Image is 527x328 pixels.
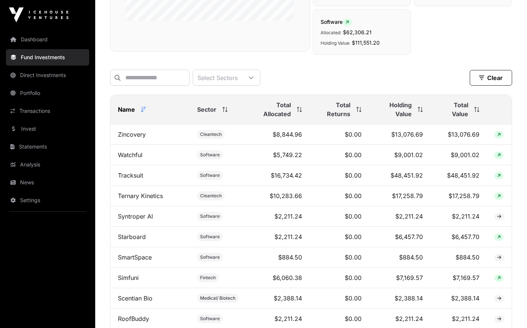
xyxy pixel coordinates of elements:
[321,30,341,35] span: Allocated:
[118,131,146,138] a: Zincovery
[6,49,89,66] a: Fund Investments
[317,101,350,118] span: Total Returns
[309,186,369,206] td: $0.00
[6,138,89,155] a: Statements
[430,145,487,165] td: $9,001.02
[200,193,222,199] span: Cleantech
[6,103,89,119] a: Transactions
[6,192,89,208] a: Settings
[200,295,235,301] span: Medical/ Biotech
[369,124,430,145] td: $13,076.69
[490,292,527,328] iframe: Chat Widget
[6,174,89,191] a: News
[246,247,309,268] td: $884.50
[118,172,143,179] a: Tracksuit
[200,254,220,260] span: Software
[470,70,512,86] button: Clear
[6,67,89,83] a: Direct Investments
[9,7,68,22] img: Icehouse Ventures Logo
[246,227,309,247] td: $2,211.24
[430,227,487,247] td: $6,457.70
[246,206,309,227] td: $2,211.24
[246,165,309,186] td: $16,734.42
[118,294,152,302] a: Scentian Bio
[352,39,380,46] span: $111,551.20
[430,124,487,145] td: $13,076.69
[369,206,430,227] td: $2,211.24
[321,40,350,46] span: Holding Value:
[369,288,430,309] td: $2,388.14
[369,268,430,288] td: $7,169.57
[369,247,430,268] td: $884.50
[430,186,487,206] td: $17,258.79
[118,315,149,322] a: RoofBuddy
[6,85,89,101] a: Portfolio
[309,227,369,247] td: $0.00
[6,31,89,48] a: Dashboard
[369,186,430,206] td: $17,258.79
[438,101,468,118] span: Total Value
[309,145,369,165] td: $0.00
[430,268,487,288] td: $7,169.57
[309,165,369,186] td: $0.00
[118,105,135,114] span: Name
[430,165,487,186] td: $48,451.92
[321,19,352,25] span: Software
[246,288,309,309] td: $2,388.14
[118,274,139,281] a: Simfuni
[246,145,309,165] td: $5,749.22
[430,206,487,227] td: $2,211.24
[200,152,220,158] span: Software
[200,234,220,240] span: Software
[200,275,216,281] span: Fintech
[369,145,430,165] td: $9,001.02
[200,172,220,178] span: Software
[6,156,89,173] a: Analysis
[6,121,89,137] a: Invest
[253,101,291,118] span: Total Allocated
[118,151,142,159] a: Watchful
[246,268,309,288] td: $6,060.38
[430,247,487,268] td: $884.50
[118,233,146,241] a: Starboard
[200,213,220,219] span: Software
[430,288,487,309] td: $2,388.14
[376,101,412,118] span: Holding Value
[200,316,220,322] span: Software
[309,124,369,145] td: $0.00
[197,105,216,114] span: Sector
[246,124,309,145] td: $8,844.96
[193,70,242,85] div: Select Sectors
[118,213,153,220] a: Syntroper AI
[246,186,309,206] td: $10,283.66
[343,29,372,35] span: $62,306.21
[309,247,369,268] td: $0.00
[309,206,369,227] td: $0.00
[369,227,430,247] td: $6,457.70
[369,165,430,186] td: $48,451.92
[200,131,222,137] span: Cleantech
[309,268,369,288] td: $0.00
[118,254,152,261] a: SmartSpace
[309,288,369,309] td: $0.00
[118,192,163,200] a: Ternary Kinetics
